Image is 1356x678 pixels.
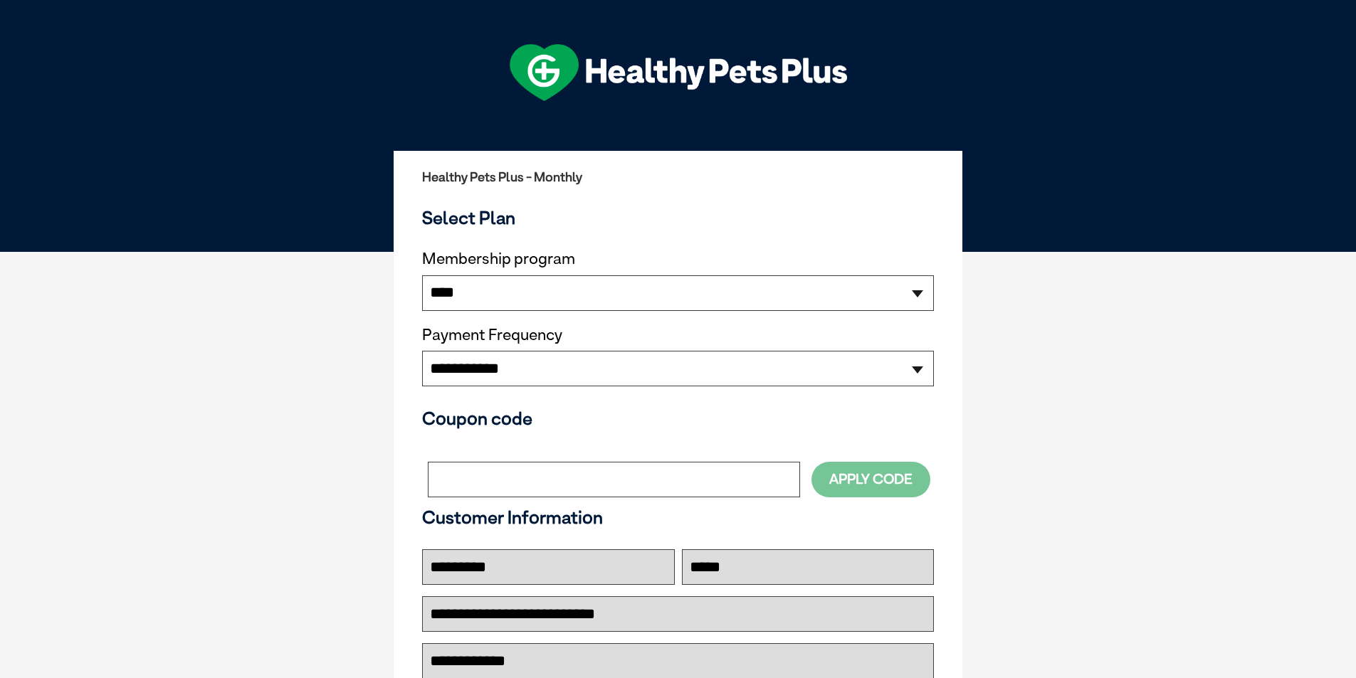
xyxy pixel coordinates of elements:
label: Payment Frequency [422,326,562,344]
h3: Customer Information [422,507,934,528]
h3: Coupon code [422,408,934,429]
label: Membership program [422,250,934,268]
img: hpp-logo-landscape-green-white.png [510,44,847,101]
h2: Healthy Pets Plus - Monthly [422,170,934,184]
h3: Select Plan [422,207,934,228]
button: Apply Code [811,462,930,497]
